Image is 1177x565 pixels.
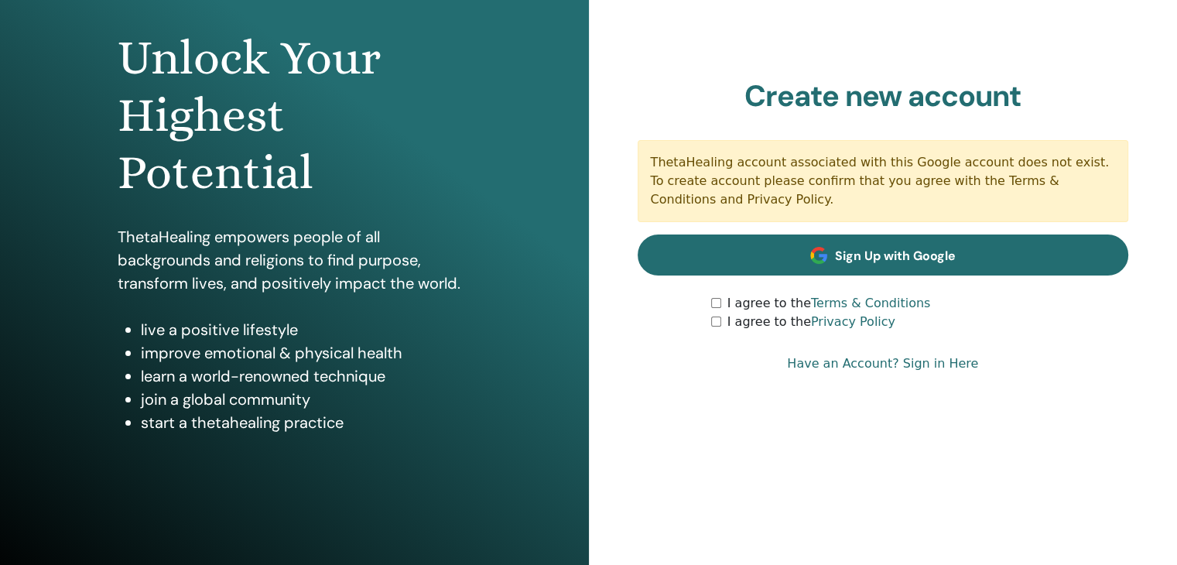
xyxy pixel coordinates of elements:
li: live a positive lifestyle [141,318,471,341]
label: I agree to the [727,294,931,313]
li: join a global community [141,388,471,411]
li: learn a world-renowned technique [141,365,471,388]
a: Terms & Conditions [811,296,930,310]
li: improve emotional & physical health [141,341,471,365]
label: I agree to the [727,313,895,331]
div: ThetaHealing account associated with this Google account does not exist. To create account please... [638,140,1129,222]
h1: Unlock Your Highest Potential [118,29,471,202]
a: Sign Up with Google [638,235,1129,276]
span: Sign Up with Google [835,248,956,264]
p: ThetaHealing empowers people of all backgrounds and religions to find purpose, transform lives, a... [118,225,471,295]
li: start a thetahealing practice [141,411,471,434]
a: Privacy Policy [811,314,895,329]
a: Have an Account? Sign in Here [787,354,978,373]
h2: Create new account [638,79,1129,115]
